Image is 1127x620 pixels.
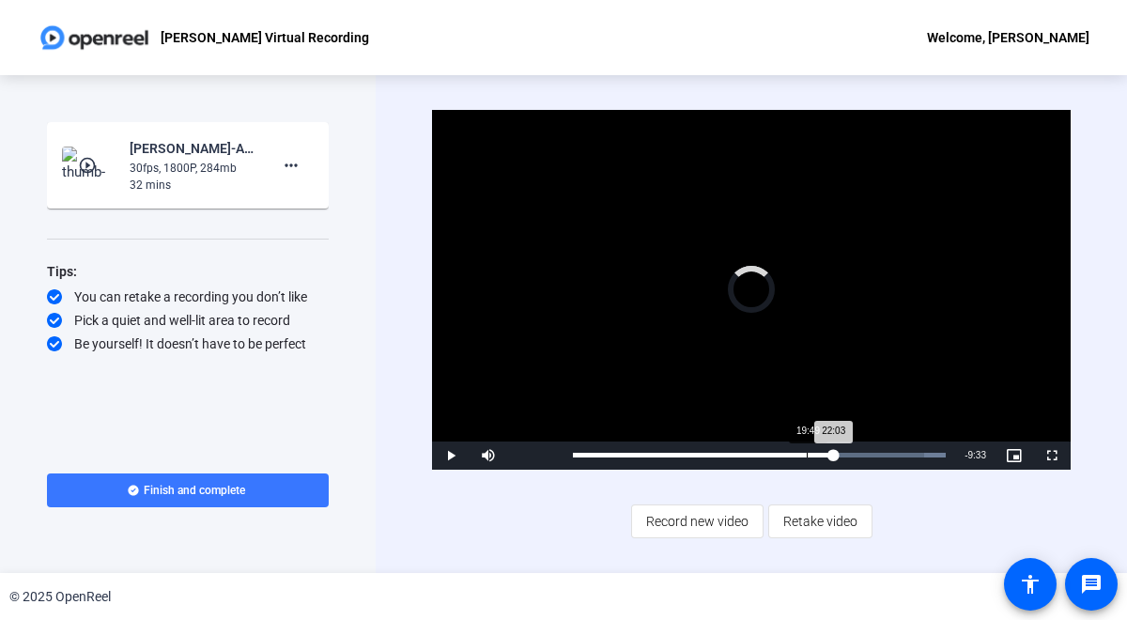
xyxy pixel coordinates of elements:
div: Video Player [432,110,1071,470]
div: Pick a quiet and well-lit area to record [47,311,329,330]
img: OpenReel logo [38,19,151,56]
mat-icon: message [1080,573,1103,596]
mat-icon: more_horiz [280,154,302,177]
button: Play [432,442,470,470]
span: Record new video [646,504,749,539]
button: Record new video [631,504,764,538]
div: © 2025 OpenReel [9,587,111,607]
button: Fullscreen [1033,442,1071,470]
div: You can retake a recording you don’t like [47,287,329,306]
span: Retake video [783,504,857,539]
img: thumb-nail [62,147,117,184]
button: Mute [470,442,507,470]
mat-icon: accessibility [1019,573,1042,596]
div: Welcome, [PERSON_NAME] [927,26,1089,49]
div: 30fps, 1800P, 284mb [130,160,255,177]
div: 32 mins [130,177,255,194]
div: Be yourself! It doesn’t have to be perfect [47,334,329,353]
div: Progress Bar [573,453,946,457]
span: 9:33 [968,450,986,460]
span: - [965,450,967,460]
button: Retake video [768,504,872,538]
p: [PERSON_NAME] Virtual Recording [161,26,369,49]
button: Finish and complete [47,473,329,507]
div: Tips: [47,260,329,283]
mat-icon: play_circle_outline [78,156,100,175]
div: [PERSON_NAME]-ANPL6325-[PERSON_NAME]-s Virtual Recording-1756846736831-screen [130,137,255,160]
span: Finish and complete [144,483,245,498]
button: Picture-in-Picture [996,442,1033,470]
